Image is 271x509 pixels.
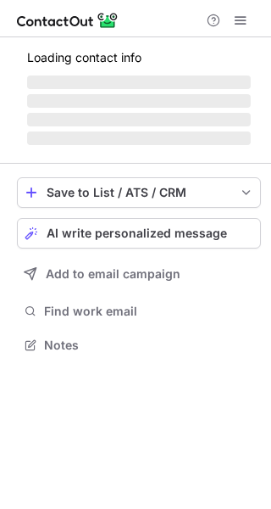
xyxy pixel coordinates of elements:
button: AI write personalized message [17,218,261,249]
button: Find work email [17,299,261,323]
span: AI write personalized message [47,227,227,240]
span: ‌ [27,76,251,89]
button: Add to email campaign [17,259,261,289]
button: save-profile-one-click [17,177,261,208]
span: Add to email campaign [46,267,180,281]
span: ‌ [27,131,251,145]
p: Loading contact info [27,51,251,64]
span: ‌ [27,113,251,126]
span: Find work email [44,304,254,319]
button: Notes [17,333,261,357]
div: Save to List / ATS / CRM [47,186,231,199]
span: ‌ [27,94,251,108]
img: ContactOut v5.3.10 [17,10,119,31]
span: Notes [44,338,254,353]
